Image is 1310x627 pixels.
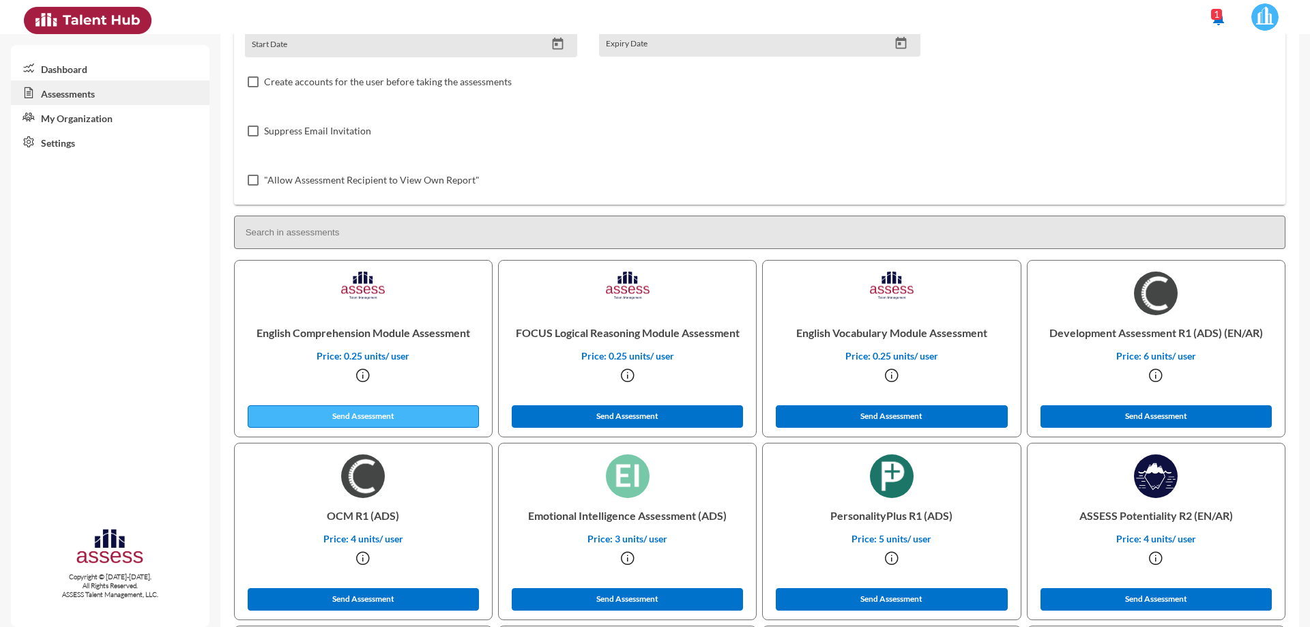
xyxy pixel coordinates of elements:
button: Send Assessment [776,405,1008,428]
p: ASSESS Potentiality R2 (EN/AR) [1038,498,1274,533]
button: Send Assessment [248,405,480,428]
p: English Vocabulary Module Assessment [774,315,1009,350]
a: Assessments [11,81,209,105]
a: Dashboard [11,56,209,81]
button: Send Assessment [776,588,1008,611]
p: Price: 4 units/ user [1038,533,1274,544]
p: OCM R1 (ADS) [246,498,481,533]
button: Send Assessment [1040,588,1272,611]
p: Development Assessment R1 (ADS) (EN/AR) [1038,315,1274,350]
p: Price: 0.25 units/ user [246,350,481,362]
div: 1 [1211,9,1222,20]
a: Settings [11,130,209,154]
p: Price: 3 units/ user [510,533,745,544]
p: PersonalityPlus R1 (ADS) [774,498,1009,533]
p: English Comprehension Module Assessment [246,315,481,350]
p: Price: 4 units/ user [246,533,481,544]
button: Open calendar [889,36,913,50]
span: Create accounts for the user before taking the assessments [264,74,512,90]
input: Search in assessments [234,216,1285,249]
button: Send Assessment [248,588,480,611]
button: Open calendar [546,37,570,51]
mat-icon: notifications [1210,10,1227,27]
button: Send Assessment [1040,405,1272,428]
p: Copyright © [DATE]-[DATE]. All Rights Reserved. ASSESS Talent Management, LLC. [11,572,209,599]
p: Emotional Intelligence Assessment (ADS) [510,498,745,533]
button: Send Assessment [512,405,744,428]
img: assesscompany-logo.png [75,527,145,570]
span: Suppress Email Invitation [264,123,371,139]
span: "Allow Assessment Recipient to View Own Report" [264,172,480,188]
p: FOCUS Logical Reasoning Module Assessment [510,315,745,350]
p: Price: 5 units/ user [774,533,1009,544]
a: My Organization [11,105,209,130]
button: Send Assessment [512,588,744,611]
p: Price: 0.25 units/ user [510,350,745,362]
p: Price: 0.25 units/ user [774,350,1009,362]
p: Price: 6 units/ user [1038,350,1274,362]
